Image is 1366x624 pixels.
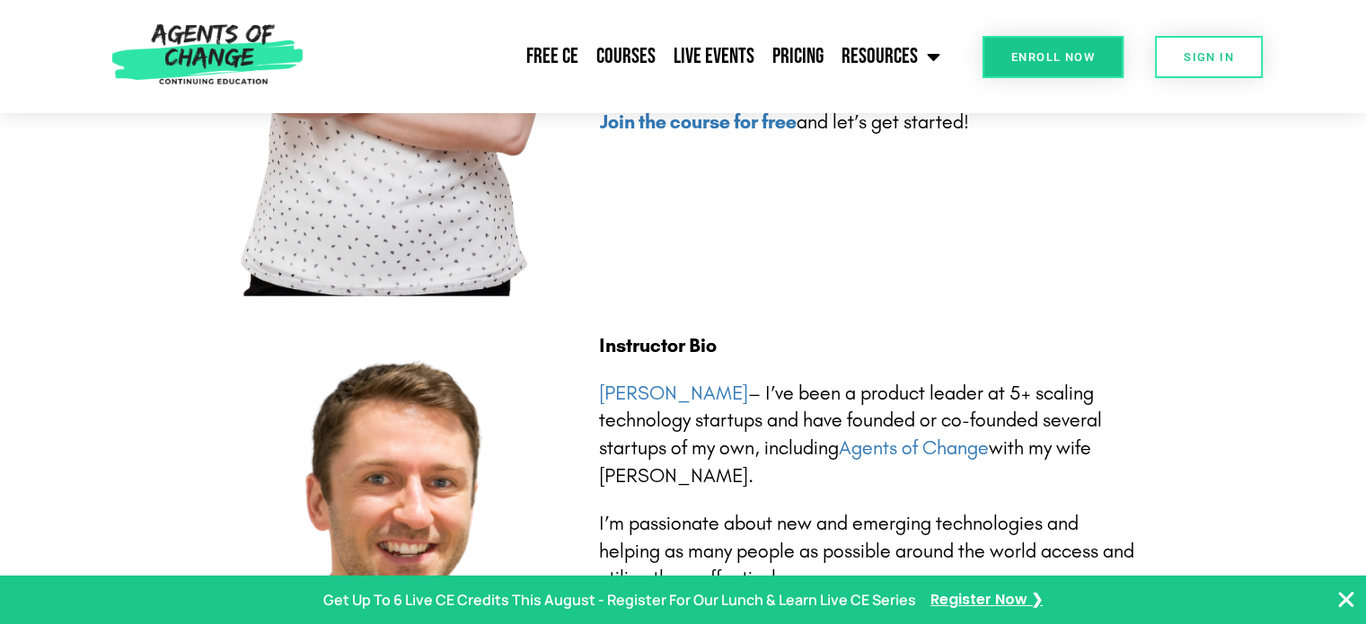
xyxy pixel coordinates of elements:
a: Register Now ❯ [930,587,1043,613]
a: Enroll Now [983,36,1124,78]
a: Agents of Change [838,436,988,460]
a: Free CE [517,34,587,79]
a: Live Events [665,34,763,79]
b: Instructor Bio [598,334,716,357]
a: Courses [587,34,665,79]
p: – I’ve been a product leader at 5+ scaling technology startups and have founded or co-founded sev... [598,380,1141,490]
p: and let’s get started! [600,109,1142,136]
a: Pricing [763,34,833,79]
p: Get Up To 6 Live CE Credits This August - Register For Our Lunch & Learn Live CE Series [323,587,916,613]
button: Close Banner [1335,589,1357,611]
nav: Menu [312,34,949,79]
span: SIGN IN [1184,51,1234,63]
a: Resources [833,34,949,79]
a: SIGN IN [1155,36,1263,78]
a: Join the course for free [600,110,797,134]
span: Enroll Now [1011,51,1095,63]
a: [PERSON_NAME] [598,382,747,405]
p: I’m passionate about new and emerging technologies and helping as many people as possible around ... [598,510,1141,593]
